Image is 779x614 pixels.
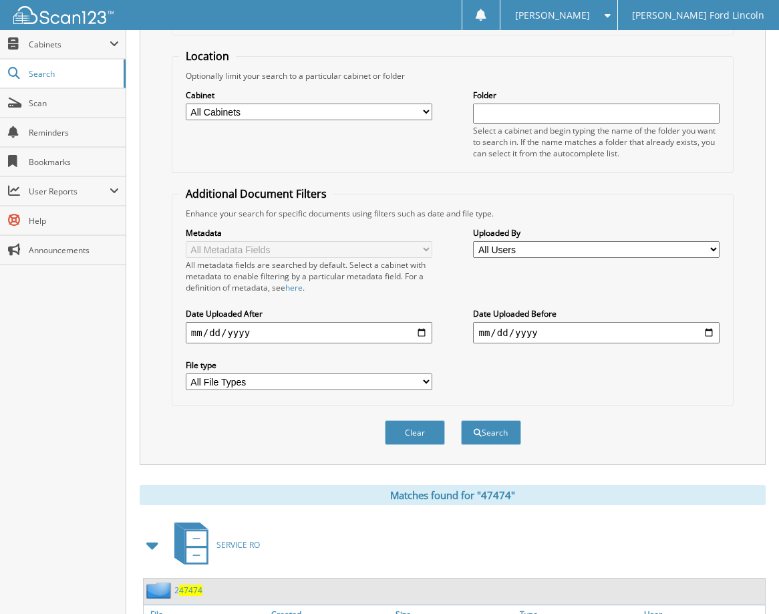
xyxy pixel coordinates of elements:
[186,359,432,371] label: File type
[29,245,119,256] span: Announcements
[461,420,521,445] button: Search
[473,322,720,343] input: end
[473,308,720,319] label: Date Uploaded Before
[179,585,202,596] span: 47474
[29,215,119,226] span: Help
[285,282,303,293] a: here
[29,127,119,138] span: Reminders
[29,39,110,50] span: Cabinets
[29,68,117,80] span: Search
[146,582,174,599] img: folder2.png
[186,227,432,239] label: Metadata
[29,186,110,197] span: User Reports
[473,90,720,101] label: Folder
[186,90,432,101] label: Cabinet
[216,539,260,551] span: SERVICE RO
[385,420,445,445] button: Clear
[473,125,720,159] div: Select a cabinet and begin typing the name of the folder you want to search in. If the name match...
[140,485,766,505] div: Matches found for "47474"
[632,11,764,19] span: [PERSON_NAME] Ford Lincoln
[515,11,590,19] span: [PERSON_NAME]
[179,208,726,219] div: Enhance your search for specific documents using filters such as date and file type.
[166,518,260,571] a: SERVICE RO
[13,6,114,24] img: scan123-logo-white.svg
[179,186,333,201] legend: Additional Document Filters
[186,322,432,343] input: start
[186,259,432,293] div: All metadata fields are searched by default. Select a cabinet with metadata to enable filtering b...
[29,98,119,109] span: Scan
[712,550,779,614] iframe: Chat Widget
[186,308,432,319] label: Date Uploaded After
[174,585,202,596] a: 247474
[473,227,720,239] label: Uploaded By
[179,49,236,63] legend: Location
[29,156,119,168] span: Bookmarks
[179,70,726,82] div: Optionally limit your search to a particular cabinet or folder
